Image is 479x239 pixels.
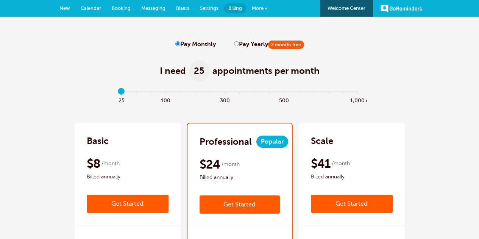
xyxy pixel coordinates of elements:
[112,5,131,11] span: Booking
[222,160,240,169] span: /month
[158,95,173,104] span: 100
[59,5,70,11] span: New
[175,41,216,48] label: Pay Monthly
[224,3,247,13] a: Billing
[189,60,209,81] span: 25
[332,159,350,168] span: /month
[449,209,471,231] iframe: Resource center
[200,195,280,214] a: Get Started
[276,95,291,104] span: 500
[81,5,101,11] span: Calendar
[141,5,165,11] span: Messaging
[87,156,101,171] span: $8
[200,173,280,182] span: Billed annually
[160,65,186,77] span: I need
[176,5,189,11] span: Blasts
[87,195,169,213] a: Get Started
[175,41,180,46] input: Pay Monthly
[200,136,252,148] h2: Professional
[87,172,169,181] span: Billed annually
[311,156,331,171] span: $41
[87,135,109,147] h2: Basic
[114,95,129,104] span: 25
[311,195,393,213] a: Get Started
[311,172,393,181] span: Billed annually
[350,95,365,104] span: 1,000+
[256,136,288,148] span: Popular
[212,65,320,77] span: appointments per month
[234,41,239,46] input: Pay Yearly2 months free
[200,157,220,172] span: $24
[268,41,304,49] span: 2 months free
[217,95,232,104] span: 300
[200,5,218,11] span: Settings
[228,5,242,11] span: Billing
[252,5,264,11] span: More
[234,41,304,48] label: Pay Yearly
[101,159,120,168] span: /month
[311,135,333,147] h2: Scale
